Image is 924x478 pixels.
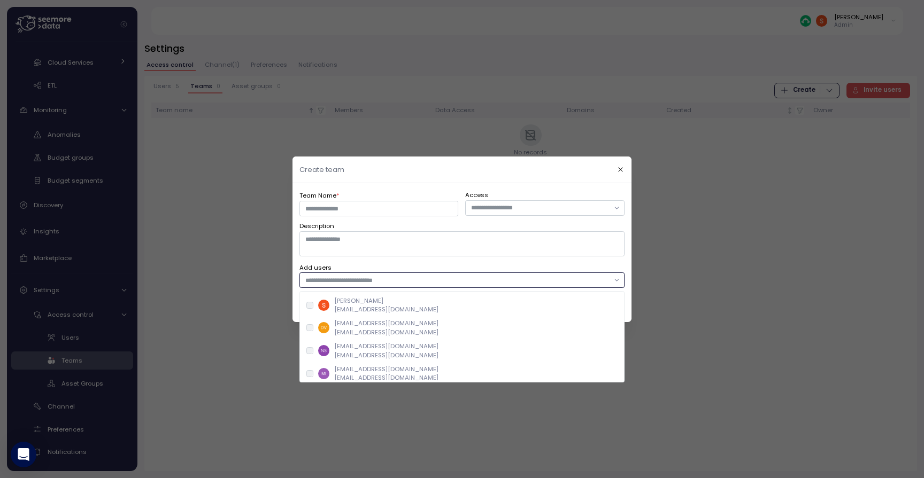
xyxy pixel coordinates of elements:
[466,191,625,200] label: Access
[334,351,438,359] p: [EMAIL_ADDRESS][DOMAIN_NAME]
[318,300,329,311] img: ACg8ocJH22y-DpvAF6cddRsL0Z3wsv7dltIYulw3az9H2rwQOLimzQ=s96-c
[334,342,438,350] p: [EMAIL_ADDRESS][DOMAIN_NAME]
[334,373,438,382] p: [EMAIL_ADDRESS][DOMAIN_NAME]
[318,345,329,356] img: d8f3371d50c36e321b0eb15bc94ec64c
[334,305,438,314] p: [EMAIL_ADDRESS][DOMAIN_NAME]
[334,296,438,305] p: [PERSON_NAME]
[299,222,334,231] label: Description
[334,319,438,327] p: [EMAIL_ADDRESS][DOMAIN_NAME]
[334,328,438,336] p: [EMAIL_ADDRESS][DOMAIN_NAME]
[299,191,340,200] label: Team Name
[299,166,344,173] h2: Create team
[334,365,438,373] p: [EMAIL_ADDRESS][DOMAIN_NAME]
[318,322,329,333] img: ca6fb14a24698acebee1da64568d4128
[299,263,625,272] label: Add users
[11,442,36,467] div: Open Intercom Messenger
[318,368,329,379] img: 2ac09ca9bd968aa17e95b13f146f1b63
